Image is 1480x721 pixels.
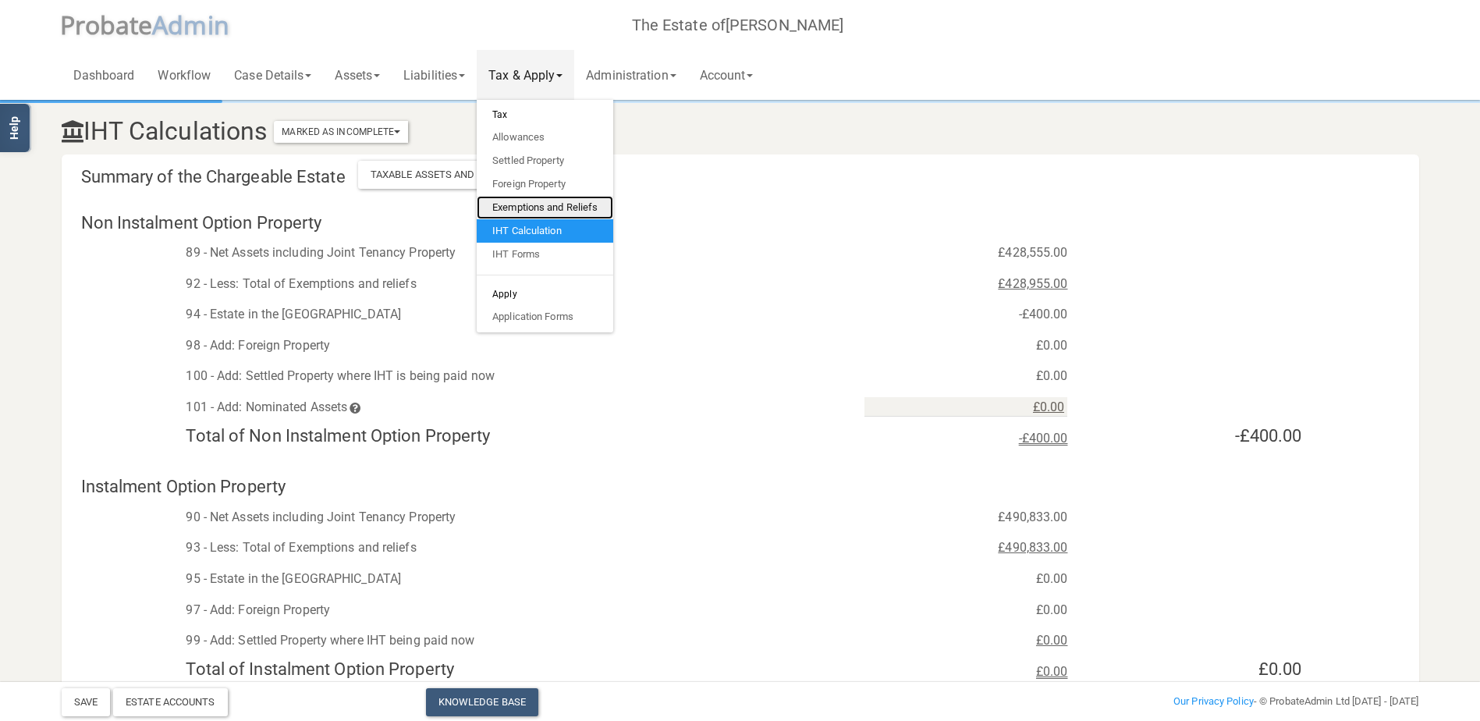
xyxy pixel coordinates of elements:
[174,567,853,591] div: 95 - Estate in the [GEOGRAPHIC_DATA]
[853,303,1079,326] div: -£400.00
[1087,427,1313,446] h4: -£400.00
[146,50,222,100] a: Workflow
[358,161,597,189] div: Taxable Assets and Liabilities Schedule
[174,506,853,529] div: 90 - Net Assets including Joint Tenancy Property
[477,283,613,305] h6: Apply
[81,478,955,496] h4: Instalment Option Property
[174,334,853,357] div: 98 - Add: Foreign Property
[81,214,955,233] h4: Non Instalment Option Property
[477,149,613,172] a: Settled Property
[222,50,323,100] a: Case Details
[853,629,1079,652] div: £0.00
[477,196,613,219] a: Exemptions and Reliefs
[174,598,853,622] div: 97 - Add: Foreign Property
[75,8,153,41] span: robate
[853,536,1079,559] div: £490,833.00
[853,272,1079,296] div: £428,955.00
[853,427,1079,450] div: -£400.00
[853,660,1079,684] div: £0.00
[477,172,613,196] a: Foreign Property
[174,629,853,652] div: 99 - Add: Settled Property where IHT being paid now
[853,334,1079,357] div: £0.00
[970,692,1430,711] div: - © ProbateAdmin Ltd [DATE] - [DATE]
[477,104,613,126] h6: Tax
[174,272,853,296] div: 92 - Less: Total of Exemptions and reliefs
[323,50,392,100] a: Assets
[62,688,110,716] button: Save
[168,8,229,41] span: dmin
[853,364,1079,388] div: £0.00
[50,118,1201,145] h3: IHT Calculations
[477,243,613,266] a: IHT Forms
[477,126,613,149] a: Allowances
[274,121,408,143] button: Marked As Incomplete
[853,506,1079,529] div: £490,833.00
[174,396,853,419] div: 101 - Add: Nominated Assets
[174,536,853,559] div: 93 - Less: Total of Exemptions and reliefs
[174,660,853,679] h4: Total of Instalment Option Property
[152,8,229,41] span: A
[62,50,147,100] a: Dashboard
[1087,660,1313,679] h4: £0.00
[853,567,1079,591] div: £0.00
[60,8,153,41] span: P
[853,598,1079,622] div: £0.00
[174,427,853,446] h4: Total of Non Instalment Option Property
[174,241,853,265] div: 89 - Net Assets including Joint Tenancy Property
[853,241,1079,265] div: £428,555.00
[477,219,613,243] a: IHT Calculation
[426,688,538,716] a: Knowledge Base
[174,303,853,326] div: 94 - Estate in the [GEOGRAPHIC_DATA]
[574,50,687,100] a: Administration
[477,50,574,100] a: Tax & Apply
[477,305,613,329] a: Application Forms
[69,167,974,189] h4: Summary of the Chargeable Estate
[1173,695,1254,707] a: Our Privacy Policy
[688,50,765,100] a: Account
[174,364,853,388] div: 100 - Add: Settled Property where IHT is being paid now
[392,50,477,100] a: Liabilities
[113,688,228,716] div: Estate Accounts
